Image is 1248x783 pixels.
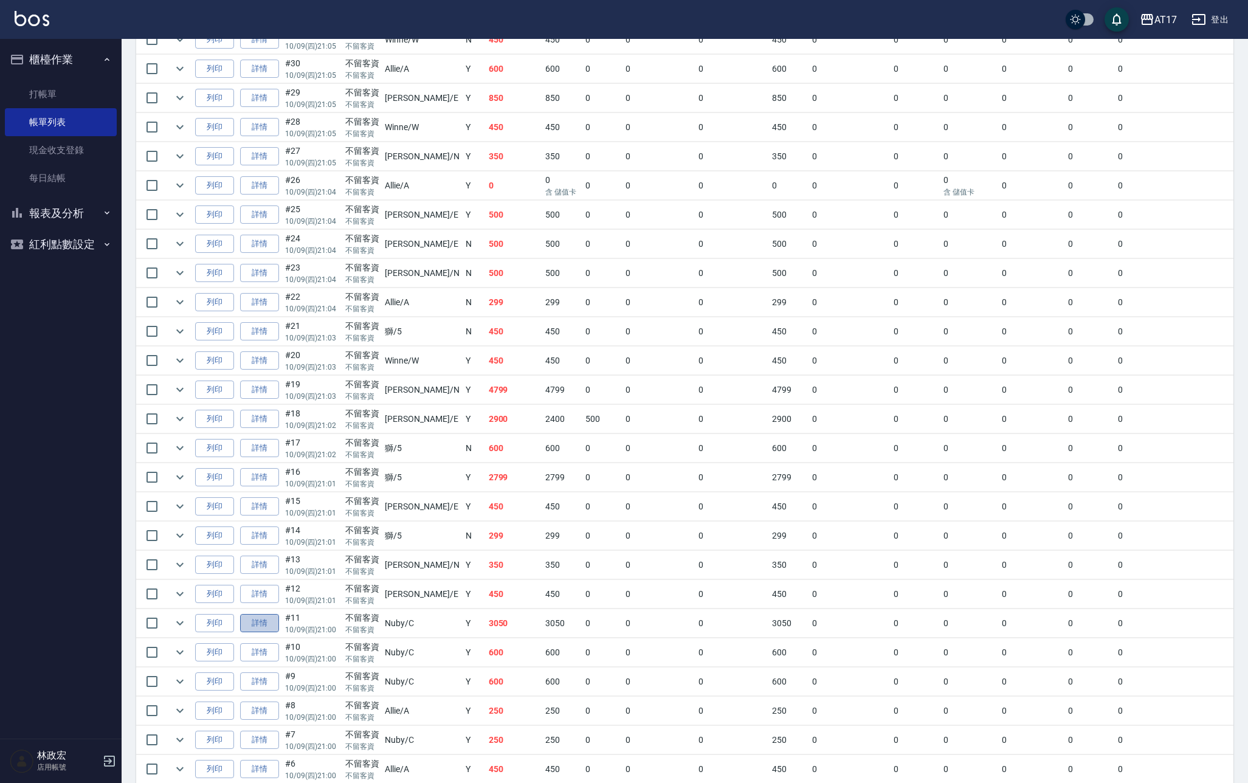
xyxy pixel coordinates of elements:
[345,99,379,110] p: 不留客資
[240,702,279,720] a: 詳情
[285,99,339,110] p: 10/09 (四) 21:05
[809,84,891,112] td: 0
[171,118,189,136] button: expand row
[345,333,379,343] p: 不留客資
[285,187,339,198] p: 10/09 (四) 21:04
[171,89,189,107] button: expand row
[463,288,486,317] td: N
[1065,26,1115,54] td: 0
[940,259,999,288] td: 0
[282,230,342,258] td: #24
[486,230,543,258] td: 500
[195,731,234,750] button: 列印
[5,108,117,136] a: 帳單列表
[171,205,189,224] button: expand row
[463,113,486,142] td: Y
[382,288,462,317] td: Allie /A
[240,439,279,458] a: 詳情
[171,235,189,253] button: expand row
[171,526,189,545] button: expand row
[891,55,940,83] td: 0
[769,288,809,317] td: 299
[195,410,234,429] button: 列印
[345,216,379,227] p: 不留客資
[1187,9,1233,31] button: 登出
[463,84,486,112] td: Y
[282,84,342,112] td: #29
[999,201,1066,229] td: 0
[891,317,940,346] td: 0
[999,171,1066,200] td: 0
[940,142,999,171] td: 0
[1065,201,1115,229] td: 0
[195,118,234,137] button: 列印
[282,55,342,83] td: #30
[345,145,379,157] div: 不留客資
[940,230,999,258] td: 0
[5,198,117,229] button: 報表及分析
[463,347,486,375] td: Y
[999,55,1066,83] td: 0
[345,57,379,70] div: 不留客資
[695,288,769,317] td: 0
[769,142,809,171] td: 350
[542,84,582,112] td: 850
[5,229,117,260] button: 紅利點數設定
[582,26,622,54] td: 0
[171,672,189,691] button: expand row
[282,317,342,346] td: #21
[1115,55,1182,83] td: 0
[695,55,769,83] td: 0
[382,171,462,200] td: Allie /A
[195,439,234,458] button: 列印
[345,86,379,99] div: 不留客資
[382,347,462,375] td: Winne /W
[171,381,189,399] button: expand row
[769,26,809,54] td: 450
[1065,317,1115,346] td: 0
[542,171,582,200] td: 0
[345,187,379,198] p: 不留客資
[809,259,891,288] td: 0
[486,201,543,229] td: 500
[486,142,543,171] td: 350
[622,26,696,54] td: 0
[622,230,696,258] td: 0
[345,291,379,303] div: 不留客資
[769,230,809,258] td: 500
[285,274,339,285] p: 10/09 (四) 21:04
[769,201,809,229] td: 500
[463,142,486,171] td: Y
[195,89,234,108] button: 列印
[195,702,234,720] button: 列印
[1065,84,1115,112] td: 0
[622,288,696,317] td: 0
[1115,317,1182,346] td: 0
[195,643,234,662] button: 列印
[943,187,996,198] p: 含 儲值卡
[171,322,189,340] button: expand row
[542,113,582,142] td: 450
[345,116,379,128] div: 不留客資
[486,347,543,375] td: 450
[622,142,696,171] td: 0
[171,760,189,778] button: expand row
[171,614,189,632] button: expand row
[282,171,342,200] td: #26
[891,171,940,200] td: 0
[240,672,279,691] a: 詳情
[769,84,809,112] td: 850
[5,164,117,192] a: 每日結帳
[999,84,1066,112] td: 0
[240,30,279,49] a: 詳情
[195,30,234,49] button: 列印
[285,333,339,343] p: 10/09 (四) 21:03
[10,749,34,773] img: Person
[542,230,582,258] td: 500
[542,347,582,375] td: 450
[171,176,189,195] button: expand row
[695,171,769,200] td: 0
[809,230,891,258] td: 0
[195,60,234,78] button: 列印
[695,142,769,171] td: 0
